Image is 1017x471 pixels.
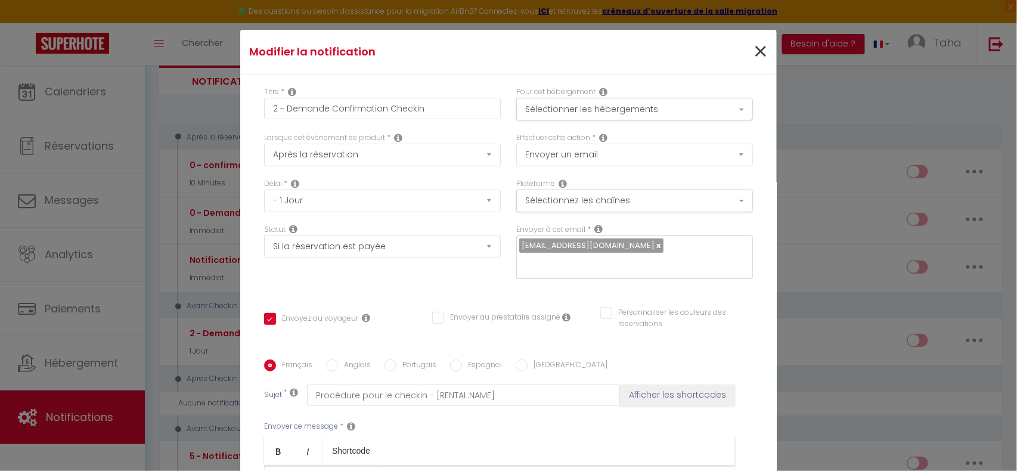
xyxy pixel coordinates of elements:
i: This Rental [599,87,607,97]
button: Ouvrir le widget de chat LiveChat [10,5,45,41]
span: × [753,34,768,70]
label: Français [276,360,312,373]
label: Anglais [338,360,371,373]
i: Action Channel [559,179,567,188]
button: Afficher les shortcodes [620,385,735,406]
i: Event Occur [394,133,402,142]
i: Action Type [599,133,607,142]
span: [EMAIL_ADDRESS][DOMAIN_NAME] [522,240,655,251]
label: Envoyer ce message [264,421,338,432]
label: Portugais [396,360,436,373]
a: Italic [293,436,323,465]
i: Envoyer au voyageur [362,313,370,323]
label: Pour cet hébergement [516,86,596,98]
a: Shortcode [323,436,380,465]
label: [GEOGRAPHIC_DATA] [528,360,607,373]
button: Close [753,39,768,65]
label: Lorsque cet événement se produit [264,132,385,144]
label: Effectuer cette action [516,132,590,144]
label: Envoyer à cet email [516,224,585,235]
label: Sujet [264,389,282,402]
i: Action Time [291,179,299,188]
label: Plateforme [516,178,555,190]
i: Title [288,87,296,97]
label: Délai [264,178,282,190]
label: Titre [264,86,279,98]
label: Statut [264,224,286,235]
h4: Modifier la notification [249,44,590,60]
i: Booking status [289,224,297,234]
i: Subject [290,388,298,397]
i: Message [347,422,355,431]
label: Espagnol [462,360,502,373]
button: Sélectionnez les chaînes [516,190,753,212]
a: Bold [264,436,293,465]
i: Recipient [594,224,603,234]
button: Sélectionner les hébergements [516,98,753,120]
i: Envoyer au prestataire si il est assigné [562,312,570,322]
